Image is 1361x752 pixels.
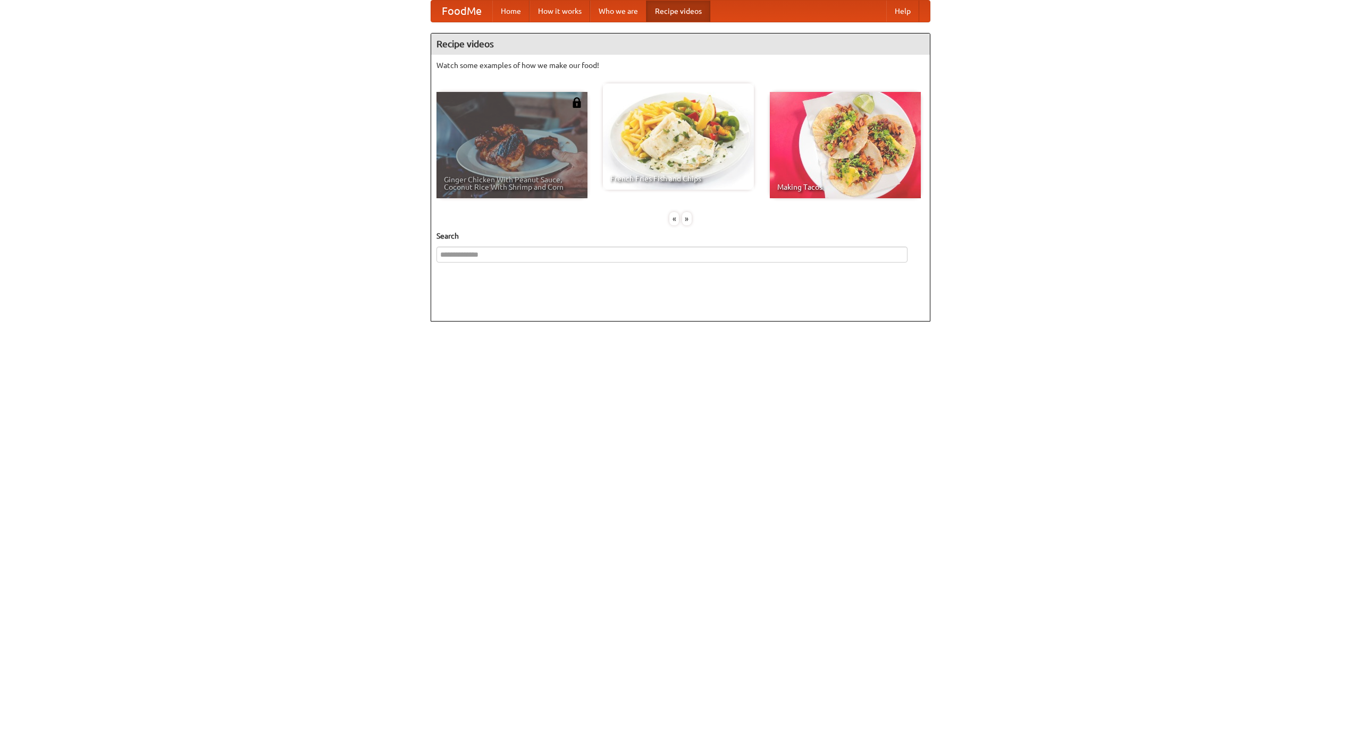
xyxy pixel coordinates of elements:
a: Home [492,1,530,22]
div: « [669,212,679,225]
div: » [682,212,692,225]
a: Making Tacos [770,92,921,198]
h5: Search [436,231,925,241]
a: How it works [530,1,590,22]
span: French Fries Fish and Chips [610,175,746,182]
a: Recipe videos [646,1,710,22]
span: Making Tacos [777,183,913,191]
a: Who we are [590,1,646,22]
a: French Fries Fish and Chips [603,83,754,190]
p: Watch some examples of how we make our food! [436,60,925,71]
a: Help [886,1,919,22]
img: 483408.png [572,97,582,108]
h4: Recipe videos [431,33,930,55]
a: FoodMe [431,1,492,22]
